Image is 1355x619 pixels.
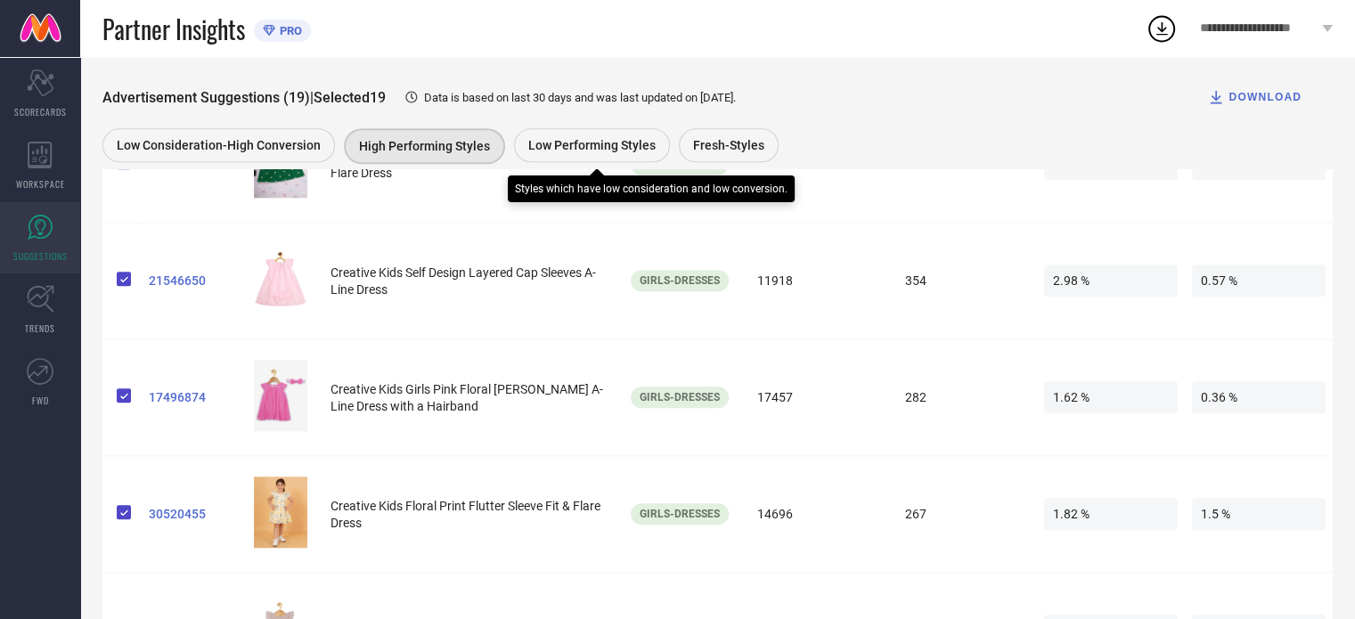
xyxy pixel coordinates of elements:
div: Styles which have low consideration and low conversion. [515,183,788,195]
span: Girls-Dresses [640,391,720,403]
span: Girls-Dresses [640,508,720,520]
div: Open download list [1146,12,1178,45]
span: 17457 [748,381,882,413]
span: 11918 [748,265,882,297]
span: PRO [275,24,302,37]
span: Data is based on last 30 days and was last updated on [DATE] . [424,91,736,104]
span: TRENDS [25,322,55,335]
span: Creative Kids Floral Print Flutter Sleeve Fit & Flare Dress [331,499,600,530]
span: WORKSPACE [16,177,65,191]
span: SUGGESTIONS [13,249,68,263]
span: 0.36 % [1192,381,1326,413]
span: Fresh-Styles [693,138,764,152]
span: 267 [896,498,1030,530]
span: Low Consideration-High Conversion [117,138,321,152]
span: 282 [896,381,1030,413]
span: Girls-Dresses [640,274,720,287]
div: DOWNLOAD [1207,88,1302,106]
span: 2.98 % [1044,265,1178,297]
a: 21546650 [149,273,240,288]
img: a2aa3d0f-8046-4382-b6b1-4fa8f10245f71673624161775Dresses1.jpg [254,243,307,314]
button: DOWNLOAD [1185,79,1324,115]
span: SCORECARDS [14,105,67,118]
span: Low Performing Styles [528,138,656,152]
span: 1.5 % [1192,498,1326,530]
a: 30520455 [149,507,240,521]
span: 354 [896,265,1030,297]
span: FWD [32,394,49,407]
span: Creative Kids Girls Pink Floral [PERSON_NAME] A-Line Dress with a Hairband [331,382,603,413]
span: | [310,89,314,106]
span: Selected 19 [314,89,386,106]
span: High Performing Styles [359,139,490,153]
a: 17496874 [149,390,240,404]
span: Creative Kids Self Design Layered Cap Sleeves A-Line Dress [331,265,596,297]
img: 8000db52-c8ea-427d-be95-d921e537e3f81647082357478CreativeKidsPinkFloralGeorgetteA-LineDress1.jpg [254,360,307,431]
span: 1.62 % [1044,381,1178,413]
span: 1.82 % [1044,498,1178,530]
span: Partner Insights [102,11,245,47]
img: y25kdBSB_28ab0f49a91048a18b711967e57af01d.jpg [254,476,307,548]
span: Advertisement Suggestions (19) [102,89,310,106]
span: 14696 [748,498,882,530]
span: 0.57 % [1192,265,1326,297]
